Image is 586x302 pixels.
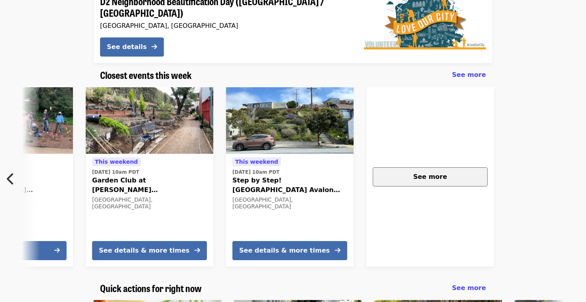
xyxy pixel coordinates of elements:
div: [GEOGRAPHIC_DATA], [GEOGRAPHIC_DATA] [100,22,351,29]
span: Garden Club at [PERSON_NAME][GEOGRAPHIC_DATA] and The Green In-Between [92,176,207,195]
div: [GEOGRAPHIC_DATA], [GEOGRAPHIC_DATA] [232,196,347,210]
i: arrow-right icon [195,247,200,254]
a: See more [452,70,486,80]
span: See more [452,284,486,292]
div: See details [107,42,147,52]
img: Step by Step! Athens Avalon Gardening Day organized by SF Public Works [226,87,354,154]
button: See details [100,37,164,57]
time: [DATE] 10am PDT [92,169,139,176]
i: arrow-right icon [151,43,157,51]
time: [DATE] 10am PDT [232,169,279,176]
i: chevron-left icon [7,171,15,186]
a: See more [452,283,486,293]
a: Quick actions for right now [100,282,202,294]
i: arrow-right icon [54,247,60,254]
a: Closest events this week [100,69,192,81]
button: See details & more times [232,241,347,260]
a: See details for "Garden Club at Burrows Pocket Park and The Green In-Between" [86,87,213,267]
a: See more [366,87,494,267]
span: This weekend [235,159,278,165]
span: See more [452,71,486,78]
div: Closest events this week [94,69,492,81]
div: Quick actions for right now [94,282,492,294]
i: arrow-right icon [335,247,340,254]
button: See details & more times [92,241,207,260]
div: See details & more times [99,246,189,255]
button: See more [373,167,488,186]
span: This weekend [95,159,138,165]
span: Step by Step! [GEOGRAPHIC_DATA] Avalon Gardening Day [232,176,347,195]
div: [GEOGRAPHIC_DATA], [GEOGRAPHIC_DATA] [92,196,207,210]
span: See more [413,173,447,180]
a: See details for "Step by Step! Athens Avalon Gardening Day" [226,87,354,267]
img: Garden Club at Burrows Pocket Park and The Green In-Between organized by SF Public Works [86,87,213,154]
div: See details & more times [239,246,330,255]
span: Quick actions for right now [100,281,202,295]
span: Closest events this week [100,68,192,82]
